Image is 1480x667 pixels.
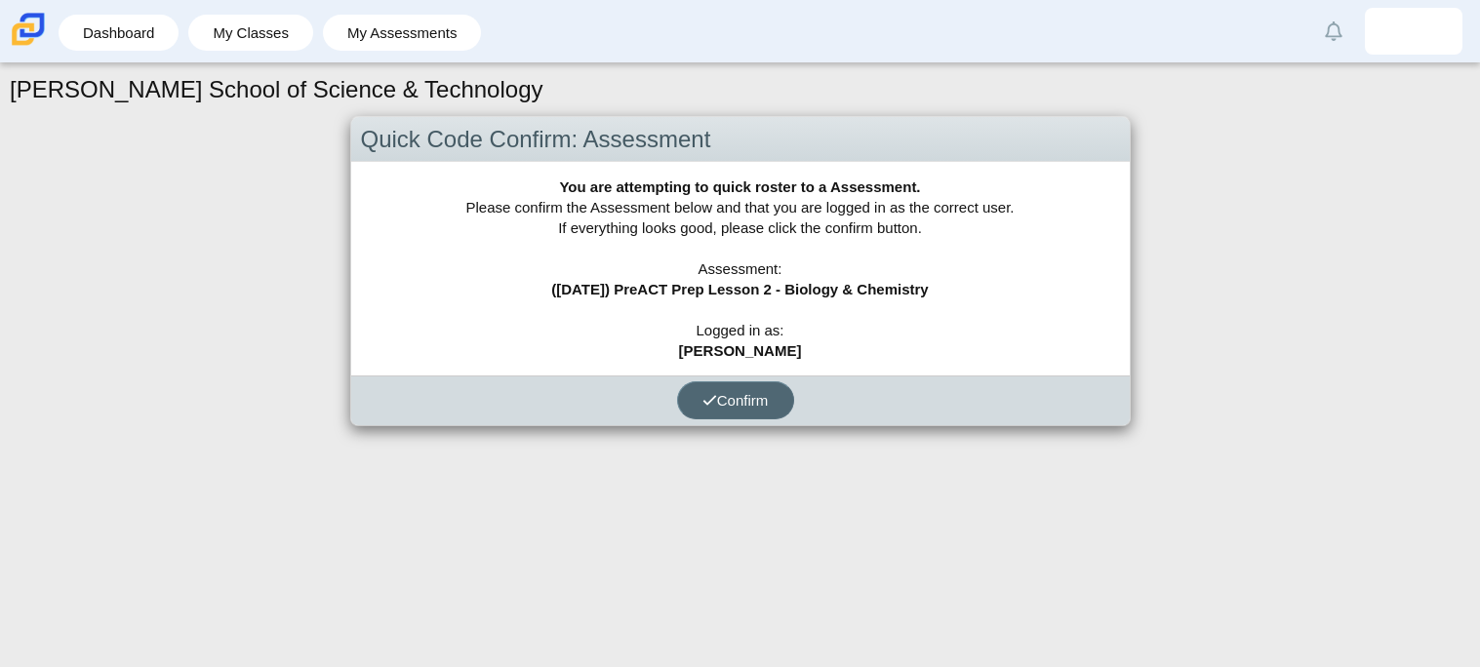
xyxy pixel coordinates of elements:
[551,281,928,297] b: ([DATE]) PreACT Prep Lesson 2 - Biology & Chemistry
[679,342,802,359] b: [PERSON_NAME]
[198,15,303,51] a: My Classes
[702,392,769,409] span: Confirm
[1312,10,1355,53] a: Alerts
[677,381,794,419] button: Confirm
[68,15,169,51] a: Dashboard
[8,9,49,50] img: Carmen School of Science & Technology
[351,117,1130,163] div: Quick Code Confirm: Assessment
[351,162,1130,375] div: Please confirm the Assessment below and that you are logged in as the correct user. If everything...
[10,73,543,106] h1: [PERSON_NAME] School of Science & Technology
[8,36,49,53] a: Carmen School of Science & Technology
[1398,16,1429,47] img: noemi.barragan.NPNURX
[559,178,920,195] b: You are attempting to quick roster to a Assessment.
[1365,8,1462,55] a: noemi.barragan.NPNURX
[333,15,472,51] a: My Assessments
